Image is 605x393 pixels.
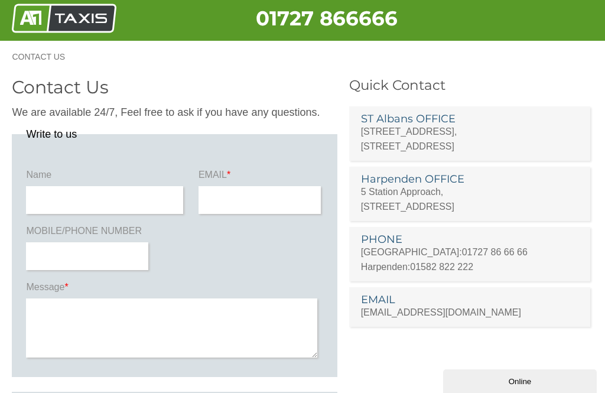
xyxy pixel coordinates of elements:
h3: Quick Contact [349,79,593,92]
h3: ST Albans OFFICE [361,113,579,124]
a: Nav [558,65,587,95]
p: Harpenden: [361,259,579,274]
h3: Harpenden OFFICE [361,174,579,184]
label: Name [26,168,186,186]
a: 01727 86 66 66 [462,247,528,257]
label: Message [26,281,323,298]
p: 5 Station Approach, [STREET_ADDRESS] [361,184,579,214]
a: [EMAIL_ADDRESS][DOMAIN_NAME] [361,307,521,317]
p: We are available 24/7, Feel free to ask if you have any questions. [12,105,337,120]
img: A1 Taxis [12,4,116,33]
h3: EMAIL [361,294,579,305]
a: 01727 866666 [256,6,398,31]
h3: PHONE [361,234,579,245]
legend: Write to us [26,129,77,139]
p: [STREET_ADDRESS], [STREET_ADDRESS] [361,124,579,154]
label: MOBILE/PHONE NUMBER [26,225,151,242]
a: 01582 822 222 [410,262,473,272]
a: Contact Us [12,53,77,61]
iframe: chat widget [443,367,599,393]
p: [GEOGRAPHIC_DATA]: [361,245,579,259]
label: EMAIL [199,168,323,186]
h2: Contact Us [12,79,337,96]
